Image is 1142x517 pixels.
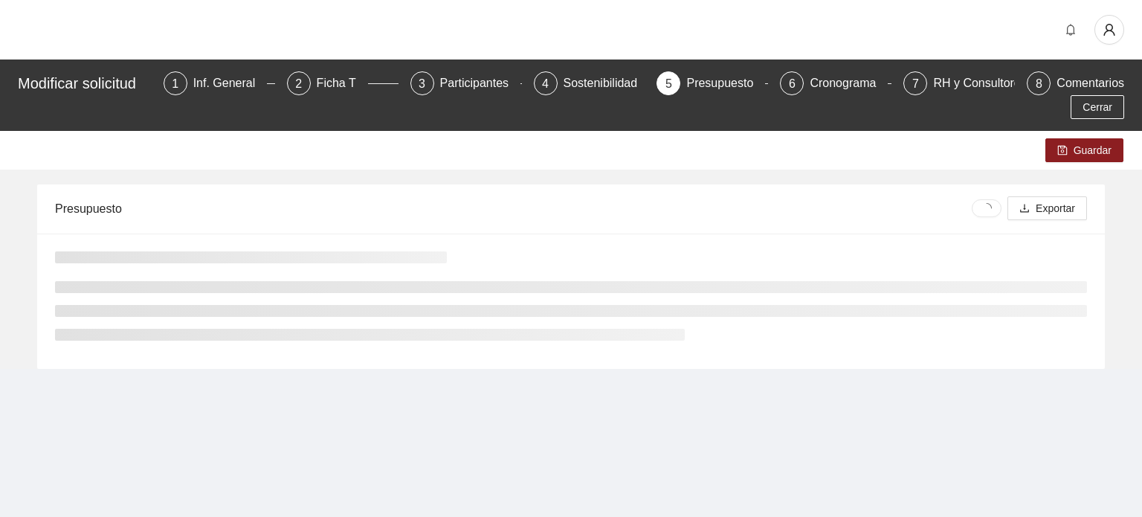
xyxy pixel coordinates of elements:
[564,71,650,95] div: Sostenibilidad
[295,77,302,90] span: 2
[1056,71,1124,95] div: Comentarios
[18,71,155,95] div: Modificar solicitud
[1036,77,1042,90] span: 8
[534,71,645,95] div: 4Sostenibilidad
[1094,15,1124,45] button: user
[810,71,888,95] div: Cronograma
[193,71,268,95] div: Inf. General
[903,71,1015,95] div: 7RH y Consultores
[1019,203,1030,215] span: download
[410,71,522,95] div: 3Participantes
[1036,200,1075,216] span: Exportar
[1095,23,1123,36] span: user
[1045,138,1123,162] button: saveGuardar
[55,187,972,230] div: Presupuesto
[542,77,549,90] span: 4
[1074,142,1112,158] span: Guardar
[1057,145,1068,157] span: save
[981,203,992,213] span: loading
[933,71,1038,95] div: RH y Consultores
[172,77,178,90] span: 1
[912,77,919,90] span: 7
[440,71,521,95] div: Participantes
[1083,99,1112,115] span: Cerrar
[1007,196,1087,220] button: downloadExportar
[657,71,768,95] div: 5Presupuesto
[1027,71,1124,95] div: 8Comentarios
[317,71,368,95] div: Ficha T
[287,71,399,95] div: 2Ficha T
[1071,95,1124,119] button: Cerrar
[789,77,796,90] span: 6
[1059,18,1083,42] button: bell
[665,77,672,90] span: 5
[164,71,275,95] div: 1Inf. General
[1059,24,1082,36] span: bell
[419,77,425,90] span: 3
[780,71,891,95] div: 6Cronograma
[686,71,765,95] div: Presupuesto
